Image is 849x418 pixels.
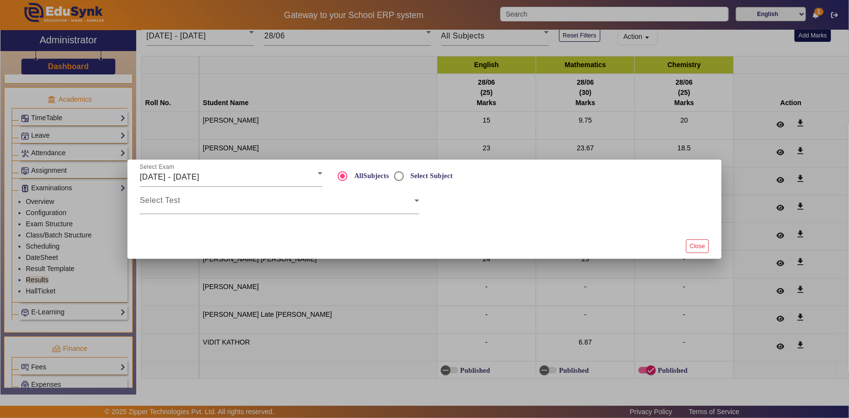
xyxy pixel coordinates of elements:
[686,239,709,253] button: Close
[352,172,389,180] label: AllSubjects
[409,172,453,180] label: Select Subject
[140,196,180,204] mat-label: Select Test
[140,164,174,170] mat-label: Select Exam
[140,173,199,181] span: [DATE] - [DATE]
